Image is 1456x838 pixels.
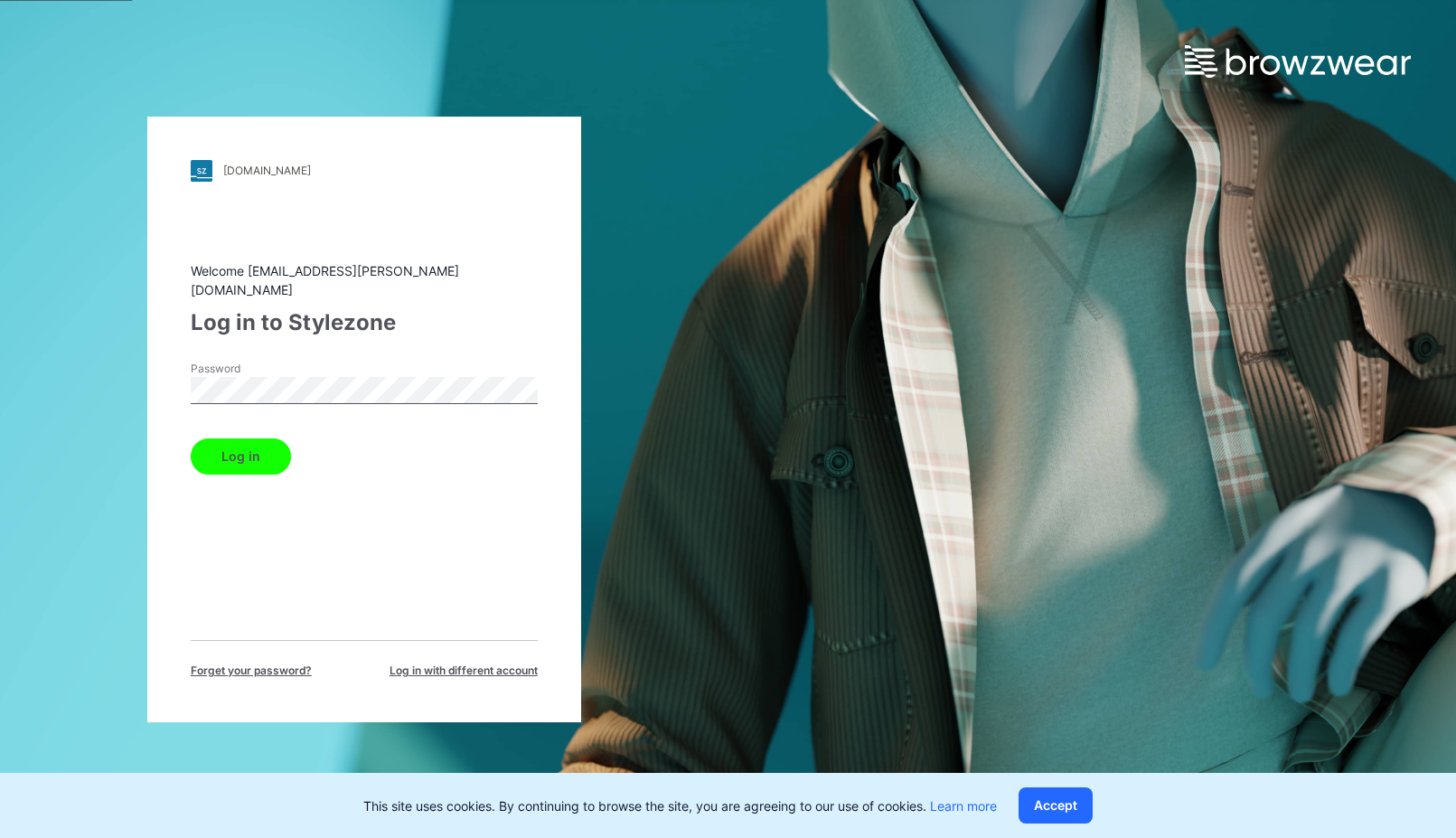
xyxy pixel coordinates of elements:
[191,160,538,182] a: [DOMAIN_NAME]
[1019,787,1093,824] button: Accept
[191,438,291,475] button: Log in
[363,796,997,815] p: This site uses cookies. By continuing to browse the site, you are agreeing to our use of cookies.
[191,663,312,679] span: Forget your password?
[191,306,538,339] div: Log in to Stylezone
[191,361,317,377] label: Password
[191,160,212,182] img: stylezone-logo.562084cfcfab977791bfbf7441f1a819.svg
[1185,45,1411,78] img: browzwear-logo.e42bd6dac1945053ebaf764b6aa21510.svg
[191,261,538,299] div: Welcome [EMAIL_ADDRESS][PERSON_NAME][DOMAIN_NAME]
[390,663,538,679] span: Log in with different account
[930,798,997,814] a: Learn more
[223,164,311,177] div: [DOMAIN_NAME]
